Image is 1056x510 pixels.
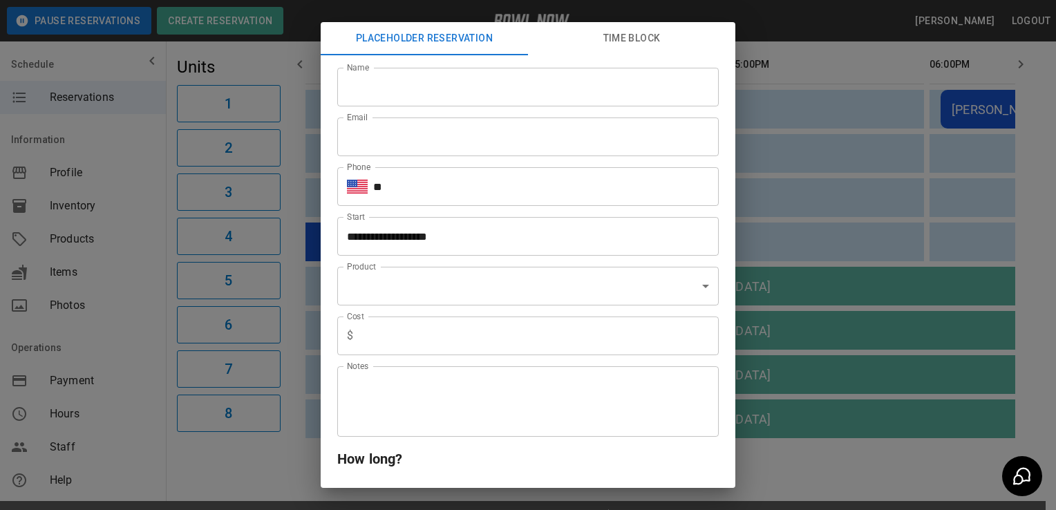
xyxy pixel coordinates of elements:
input: Choose date, selected date is Sep 6, 2025 [337,217,709,256]
h6: How long? [337,448,719,470]
label: Phone [347,161,370,173]
div: ​ [337,267,719,305]
button: Time Block [528,22,735,55]
button: Select country [347,176,368,197]
p: $ [347,328,353,344]
button: Placeholder Reservation [321,22,528,55]
label: Start [347,211,365,223]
